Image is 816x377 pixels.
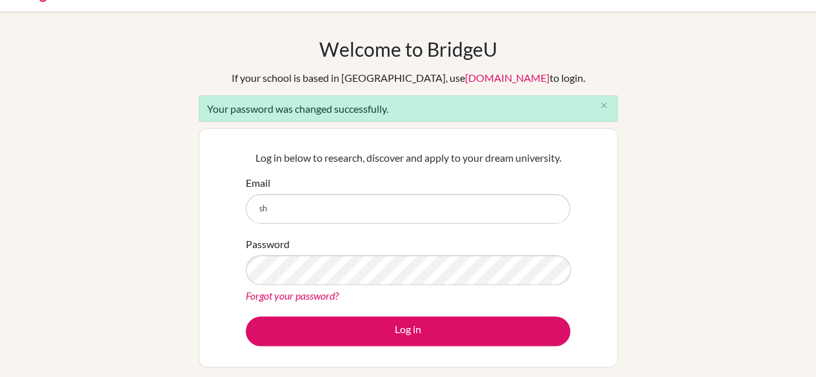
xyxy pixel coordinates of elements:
label: Email [246,175,270,191]
div: If your school is based in [GEOGRAPHIC_DATA], use to login. [232,70,585,86]
a: [DOMAIN_NAME] [465,72,550,84]
p: Log in below to research, discover and apply to your dream university. [246,150,570,166]
h1: Welcome to BridgeU [319,37,497,61]
label: Password [246,237,290,252]
i: close [599,101,609,110]
a: Forgot your password? [246,289,339,302]
button: Log in [246,316,570,346]
button: Close [592,96,617,115]
div: Your password was changed successfully. [199,95,618,122]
